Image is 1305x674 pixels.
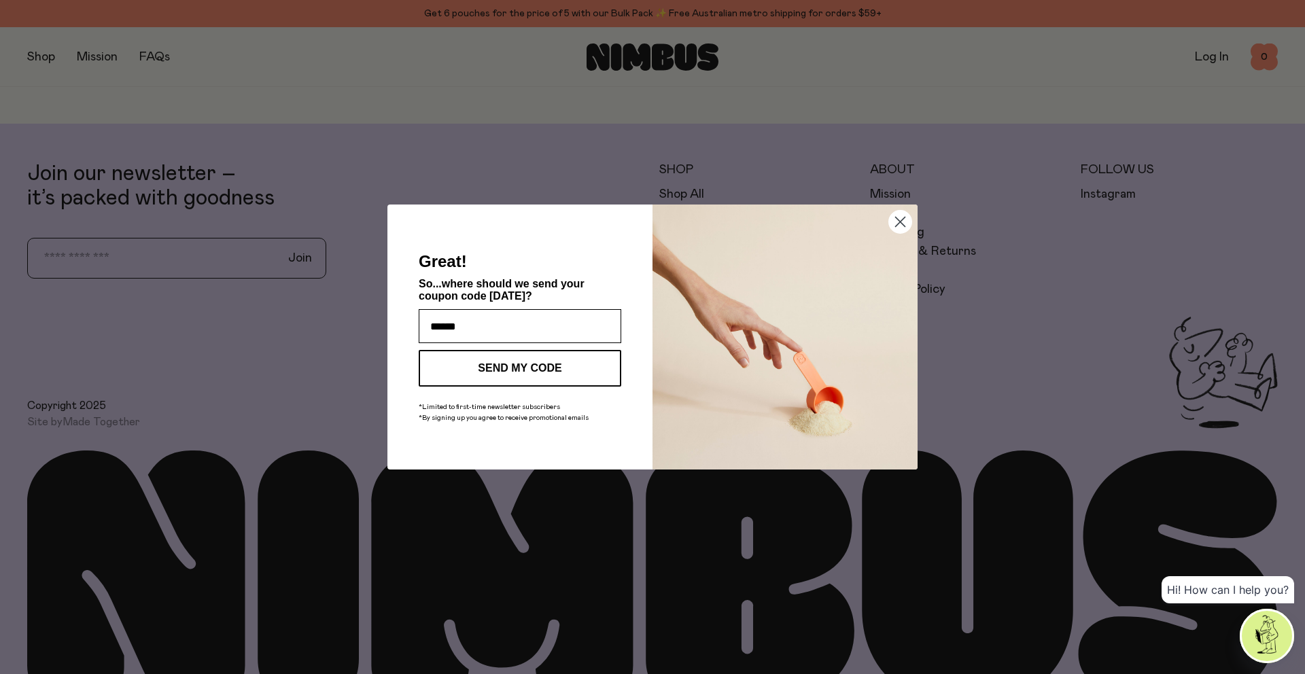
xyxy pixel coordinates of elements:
input: Enter your email address [419,309,621,343]
span: *By signing up you agree to receive promotional emails [419,414,589,421]
span: Great! [419,252,467,270]
img: agent [1242,611,1292,661]
button: Close dialog [888,210,912,234]
img: c0d45117-8e62-4a02-9742-374a5db49d45.jpeg [652,205,918,469]
span: *Limited to first-time newsletter subscribers [419,404,560,410]
span: So...where should we send your coupon code [DATE]? [419,278,585,302]
div: Hi! How can I help you? [1162,576,1294,603]
button: SEND MY CODE [419,350,621,387]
